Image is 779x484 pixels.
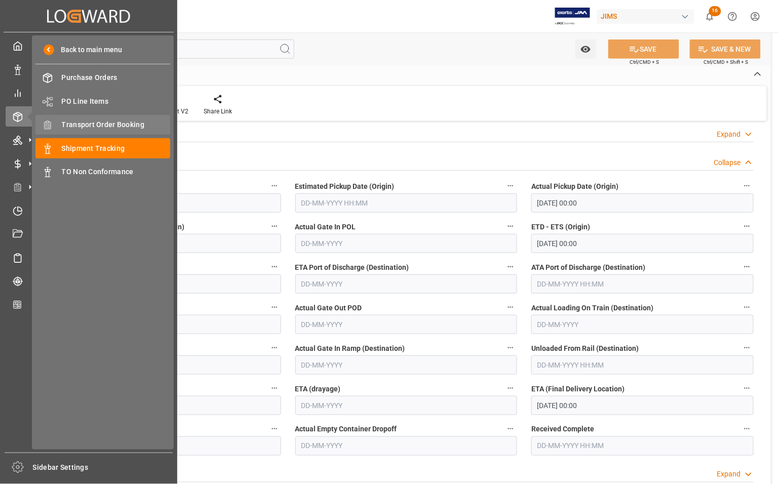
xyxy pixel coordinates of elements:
[295,355,518,375] input: DD-MM-YYYY
[531,424,594,435] span: Received Complete
[741,341,754,354] button: Unloaded From Rail (Destination)
[295,315,518,334] input: DD-MM-YYYY
[295,181,395,192] span: Estimated Pickup Date (Origin)
[531,343,639,354] span: Unloaded From Rail (Destination)
[62,167,171,177] span: TO Non Conformance
[35,138,170,158] a: Shipment Tracking
[54,45,123,55] span: Back to main menu
[6,224,172,244] a: Document Management
[62,96,171,107] span: PO Line Items
[504,382,517,395] button: ETA (drayage)
[6,295,172,314] a: CO2 Calculator
[714,157,741,168] div: Collapse
[741,220,754,233] button: ETD - ETS (Origin)
[295,274,518,294] input: DD-MM-YYYY
[295,343,405,354] span: Actual Gate In Ramp (Destination)
[33,462,173,473] span: Sidebar Settings
[295,234,518,253] input: DD-MM-YYYY
[717,129,741,140] div: Expand
[35,162,170,182] a: TO Non Conformance
[6,83,172,103] a: My Reports
[6,59,172,79] a: Data Management
[709,6,721,16] span: 16
[6,200,172,220] a: Timeslot Management V2
[690,39,761,59] button: SAVE & NEW
[531,193,754,213] input: DD-MM-YYYY HH:MM
[268,382,281,395] button: Actual Gate Out Ramp (Destination)
[295,436,518,456] input: DD-MM-YYYY
[741,382,754,395] button: ETA (Final Delivery Location)
[531,222,590,232] span: ETD - ETS (Origin)
[504,422,517,435] button: Actual Empty Container Dropoff
[698,5,721,28] button: show 16 new notifications
[741,260,754,273] button: ATA Port of Discharge (Destination)
[504,220,517,233] button: Actual Gate In POL
[531,262,645,273] span: ATA Port of Discharge (Destination)
[504,260,517,273] button: ETA Port of Discharge (Destination)
[531,181,618,192] span: Actual Pickup Date (Origin)
[531,315,754,334] input: DD-MM-YYYY
[531,234,754,253] input: DD-MM-YYYY HH:MM
[704,58,749,66] span: Ctrl/CMD + Shift + S
[35,115,170,135] a: Transport Order Booking
[268,422,281,435] button: ATA (Final Delivery Location)
[295,303,362,313] span: Actual Gate Out POD
[62,72,171,83] span: Purchase Orders
[504,341,517,354] button: Actual Gate In Ramp (Destination)
[295,222,356,232] span: Actual Gate In POL
[531,274,754,294] input: DD-MM-YYYY HH:MM
[555,8,590,25] img: Exertis%20JAM%20-%20Email%20Logo.jpg_1722504956.jpg
[597,9,694,24] div: JIMS
[531,396,754,415] input: DD-MM-YYYY HH:MM
[504,179,517,192] button: Estimated Pickup Date (Origin)
[531,384,625,394] span: ETA (Final Delivery Location)
[721,5,744,28] button: Help Center
[6,36,172,56] a: My Cockpit
[295,384,341,394] span: ETA (drayage)
[62,143,171,154] span: Shipment Tracking
[295,262,409,273] span: ETA Port of Discharge (Destination)
[268,260,281,273] button: ATD - ATS (Origin)
[35,91,170,111] a: PO Line Items
[597,7,698,26] button: JIMS
[608,39,679,59] button: SAVE
[62,119,171,130] span: Transport Order Booking
[741,301,754,314] button: Actual Loading On Train (Destination)
[531,303,653,313] span: Actual Loading On Train (Destination)
[204,107,232,116] div: Share Link
[268,220,281,233] button: Actual Empty Container Pickup (Origin)
[268,341,281,354] button: Rail Departure (Destination)
[531,355,754,375] input: DD-MM-YYYY HH:MM
[717,469,741,480] div: Expand
[268,179,281,192] button: Cargo Ready Date (Origin)
[630,58,659,66] span: Ctrl/CMD + S
[295,396,518,415] input: DD-MM-YYYY
[268,301,281,314] button: Estimated Gate Out POD
[575,39,596,59] button: open menu
[741,179,754,192] button: Actual Pickup Date (Origin)
[6,271,172,291] a: Tracking Shipment
[295,193,518,213] input: DD-MM-YYYY HH:MM
[531,436,754,456] input: DD-MM-YYYY HH:MM
[741,422,754,435] button: Received Complete
[35,68,170,88] a: Purchase Orders
[6,248,172,267] a: Sailing Schedules
[295,424,397,435] span: Actual Empty Container Dropoff
[504,301,517,314] button: Actual Gate Out POD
